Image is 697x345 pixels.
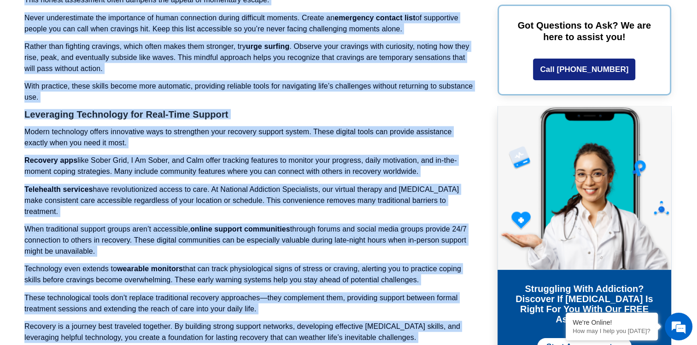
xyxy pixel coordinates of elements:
strong: Telehealth services [24,185,93,193]
p: These technological tools don’t replace traditional recovery approaches—they complement them, pro... [24,292,477,315]
strong: Recovery apps [24,156,77,164]
p: Rather than fighting cravings, which often makes them stronger, try . Observe your cravings with ... [24,41,477,74]
textarea: Type your message and hit 'Enter' [5,239,176,272]
h3: Struggling with addiction? Discover if [MEDICAL_DATA] is right for you with our FREE Assessment! [504,284,664,324]
strong: emergency contact list [334,14,416,22]
p: have revolutionized access to care. At National Addiction Specialists, our virtual therapy and [M... [24,184,477,217]
p: Never underestimate the importance of human connection during difficult moments. Create an of sup... [24,12,477,35]
span: We're online! [53,110,127,203]
p: When traditional support groups aren’t accessible, through forums and social media groups provide... [24,224,477,257]
p: With practice, these skills become more automatic, providing reliable tools for navigating life’s... [24,81,477,103]
div: Chat with us now [62,48,169,60]
p: Got Questions to Ask? We are here to assist you! [513,20,656,43]
p: Recovery is a journey best traveled together. By building strong support networks, developing eff... [24,321,477,343]
div: Minimize live chat window [151,5,173,27]
span: Call [PHONE_NUMBER] [540,65,628,73]
strong: urge surfing [246,42,290,50]
a: Call [PHONE_NUMBER] [533,59,635,80]
p: like Sober Grid, I Am Sober, and Calm offer tracking features to monitor your progress, daily mot... [24,155,477,177]
img: Online Suboxone Treatment - Opioid Addiction Treatment using phone [498,106,671,270]
div: Navigation go back [10,48,24,61]
strong: wearable monitors [117,265,183,273]
div: We're Online! [573,319,651,326]
p: How may I help you today? [573,327,651,334]
p: Technology even extends to that can track physiological signs of stress or craving, alerting you ... [24,263,477,286]
h3: Leveraging Technology for Real-Time Support [24,110,477,119]
strong: online support communities [190,225,290,233]
p: Modern technology offers innovative ways to strengthen your recovery support system. These digita... [24,126,477,149]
